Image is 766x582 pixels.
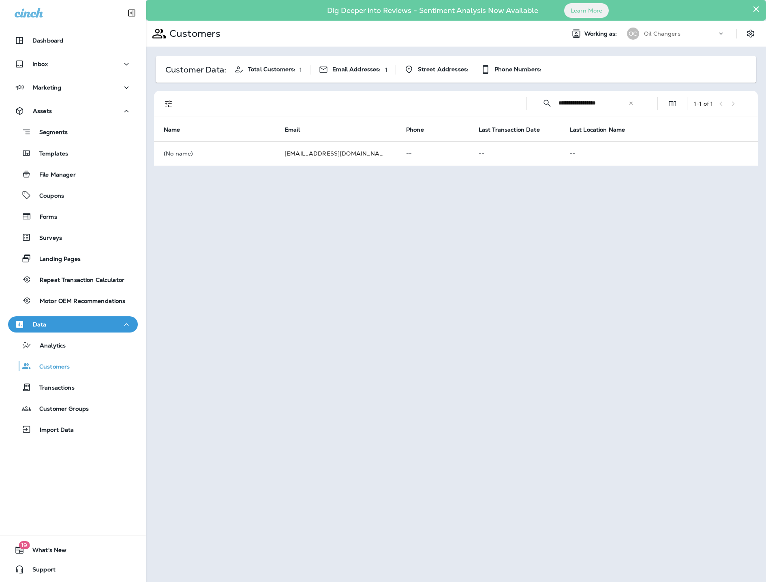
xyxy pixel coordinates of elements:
[164,126,191,133] span: Name
[8,358,138,375] button: Customers
[31,171,76,179] p: File Manager
[570,126,636,133] span: Last Location Name
[32,342,66,350] p: Analytics
[285,126,300,133] span: Email
[8,56,138,72] button: Inbox
[418,66,469,73] span: Street Addresses:
[539,95,555,111] button: Collapse Search
[166,28,220,40] p: Customers
[479,126,550,133] span: Last Transaction Date
[8,271,138,288] button: Repeat Transaction Calculator
[24,566,56,576] span: Support
[165,66,226,73] p: Customer Data:
[570,126,625,133] span: Last Location Name
[8,166,138,183] button: File Manager
[31,235,62,242] p: Surveys
[8,316,138,333] button: Data
[31,384,75,392] p: Transactions
[627,28,639,40] div: OC
[8,292,138,309] button: Motor OEM Recommendations
[32,37,63,44] p: Dashboard
[8,379,138,396] button: Transactions
[32,426,74,434] p: Import Data
[32,298,126,305] p: Motor OEM Recommendations
[8,187,138,204] button: Coupons
[31,363,70,371] p: Customers
[8,32,138,49] button: Dashboard
[494,66,541,73] span: Phone Numbers:
[385,66,387,73] p: 1
[8,250,138,267] button: Landing Pages
[33,84,61,91] p: Marketing
[120,5,143,21] button: Collapse Sidebar
[31,192,64,200] p: Coupons
[24,547,66,556] span: What's New
[644,30,680,37] p: Oil Changers
[160,96,177,112] button: Filters
[164,150,265,157] p: (No name)
[8,123,138,141] button: Segments
[743,26,758,41] button: Settings
[8,561,138,578] button: Support
[300,66,302,73] p: 1
[664,96,680,112] button: Edit Fields
[332,66,381,73] span: Email Addresses:
[304,9,562,12] p: Dig Deeper into Reviews - Sentiment Analysis Now Available
[285,126,310,133] span: Email
[479,150,550,157] p: --
[8,400,138,417] button: Customer Groups
[406,126,424,133] span: Phone
[8,145,138,162] button: Templates
[8,208,138,225] button: Forms
[33,108,52,114] p: Assets
[570,150,748,157] p: --
[584,30,619,37] span: Working as:
[31,256,81,263] p: Landing Pages
[694,100,713,107] div: 1 - 1 of 1
[8,79,138,96] button: Marketing
[752,2,760,15] button: Close
[564,3,609,18] button: Learn More
[406,126,434,133] span: Phone
[8,421,138,438] button: Import Data
[8,229,138,246] button: Surveys
[33,321,47,328] p: Data
[406,150,459,157] p: --
[8,542,138,558] button: 19What's New
[31,150,68,158] p: Templates
[32,213,57,221] p: Forms
[31,129,68,137] p: Segments
[31,405,89,413] p: Customer Groups
[32,61,48,67] p: Inbox
[32,277,124,284] p: Repeat Transaction Calculator
[479,126,540,133] span: Last Transaction Date
[19,541,30,549] span: 19
[8,103,138,119] button: Assets
[164,126,180,133] span: Name
[8,337,138,354] button: Analytics
[275,141,396,166] td: [EMAIL_ADDRESS][DOMAIN_NAME]
[248,66,295,73] span: Total Customers:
